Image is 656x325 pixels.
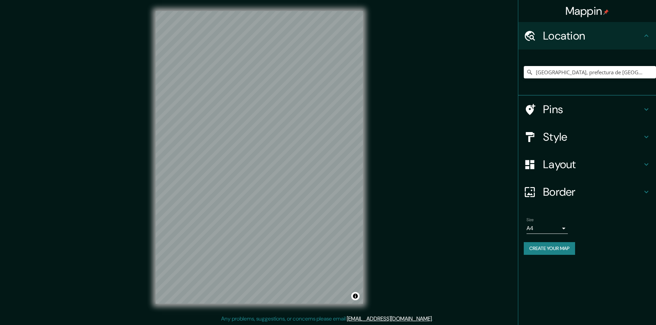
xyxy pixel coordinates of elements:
[527,217,534,223] label: Size
[524,66,656,78] input: Pick your city or area
[518,96,656,123] div: Pins
[434,315,435,323] div: .
[518,178,656,206] div: Border
[433,315,434,323] div: .
[603,9,609,15] img: pin-icon.png
[543,130,642,144] h4: Style
[524,242,575,255] button: Create your map
[565,4,609,18] h4: Mappin
[543,29,642,43] h4: Location
[543,102,642,116] h4: Pins
[351,292,360,300] button: Toggle attribution
[543,158,642,171] h4: Layout
[347,315,432,322] a: [EMAIL_ADDRESS][DOMAIN_NAME]
[156,11,363,304] canvas: Map
[221,315,433,323] p: Any problems, suggestions, or concerns please email .
[518,22,656,50] div: Location
[527,223,568,234] div: A4
[518,151,656,178] div: Layout
[543,185,642,199] h4: Border
[518,123,656,151] div: Style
